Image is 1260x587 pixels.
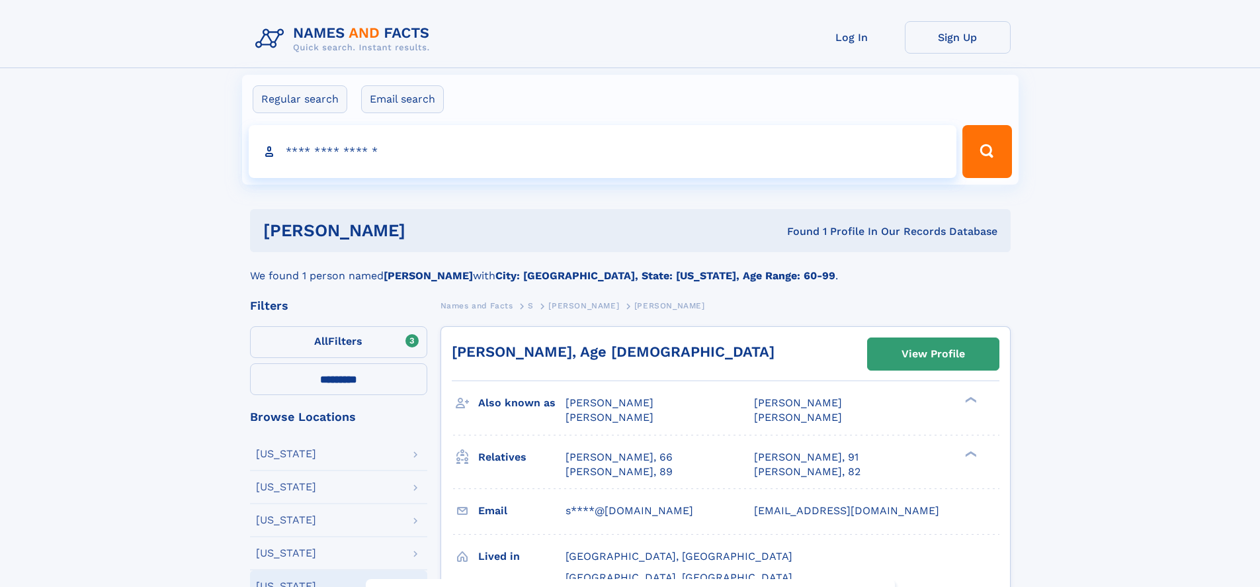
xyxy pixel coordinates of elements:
[478,500,566,522] h3: Email
[452,343,775,360] a: [PERSON_NAME], Age [DEMOGRAPHIC_DATA]
[962,125,1011,178] button: Search Button
[754,450,859,465] a: [PERSON_NAME], 91
[250,252,1011,284] div: We found 1 person named with .
[566,396,653,409] span: [PERSON_NAME]
[566,411,653,424] span: [PERSON_NAME]
[566,450,673,465] a: [PERSON_NAME], 66
[256,482,316,492] div: [US_STATE]
[253,85,347,113] label: Regular search
[384,269,473,282] b: [PERSON_NAME]
[634,301,705,310] span: [PERSON_NAME]
[566,550,792,563] span: [GEOGRAPHIC_DATA], [GEOGRAPHIC_DATA]
[263,222,597,239] h1: [PERSON_NAME]
[754,396,842,409] span: [PERSON_NAME]
[799,21,905,54] a: Log In
[256,449,316,459] div: [US_STATE]
[256,515,316,525] div: [US_STATE]
[754,504,939,517] span: [EMAIL_ADDRESS][DOMAIN_NAME]
[249,125,957,178] input: search input
[495,269,835,282] b: City: [GEOGRAPHIC_DATA], State: [US_STATE], Age Range: 60-99
[902,339,965,369] div: View Profile
[478,392,566,414] h3: Also known as
[905,21,1011,54] a: Sign Up
[441,297,513,314] a: Names and Facts
[548,297,619,314] a: [PERSON_NAME]
[250,326,427,358] label: Filters
[361,85,444,113] label: Email search
[962,396,978,404] div: ❯
[478,446,566,469] h3: Relatives
[962,449,978,458] div: ❯
[754,465,861,479] a: [PERSON_NAME], 82
[868,338,999,370] a: View Profile
[596,224,997,239] div: Found 1 Profile In Our Records Database
[314,335,328,347] span: All
[250,21,441,57] img: Logo Names and Facts
[566,571,792,584] span: [GEOGRAPHIC_DATA], [GEOGRAPHIC_DATA]
[478,545,566,568] h3: Lived in
[528,301,534,310] span: S
[250,300,427,312] div: Filters
[250,411,427,423] div: Browse Locations
[256,548,316,559] div: [US_STATE]
[754,411,842,424] span: [PERSON_NAME]
[548,301,619,310] span: [PERSON_NAME]
[528,297,534,314] a: S
[566,465,673,479] a: [PERSON_NAME], 89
